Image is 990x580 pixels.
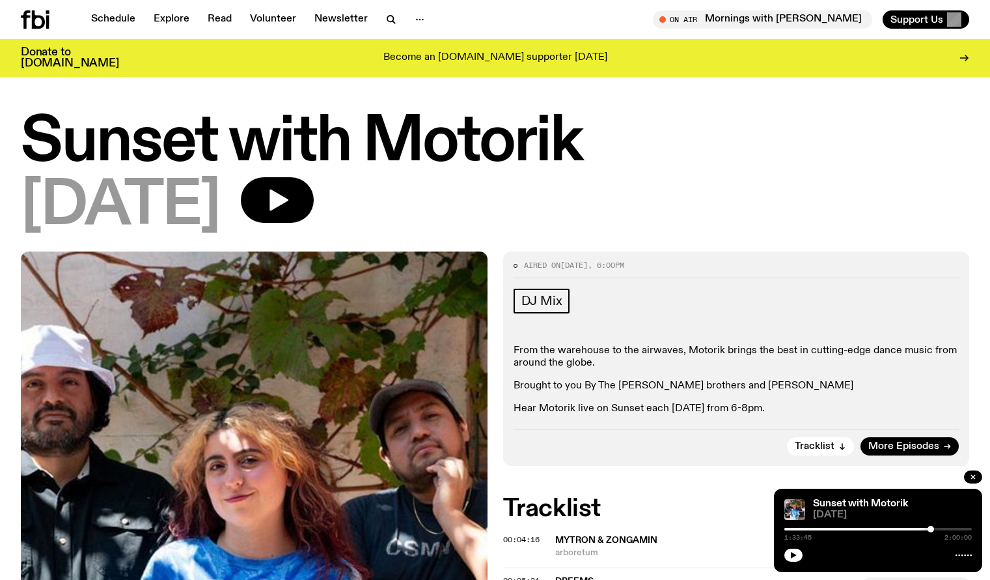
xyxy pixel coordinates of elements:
span: , 6:00pm [588,260,624,270]
button: 00:04:16 [503,536,540,544]
button: Support Us [883,10,969,29]
h1: Sunset with Motorik [21,113,969,172]
p: Hear Motorik live on Sunset each [DATE] from 6-8pm. [514,403,959,415]
h3: Donate to [DOMAIN_NAME] [21,47,119,69]
button: On AirMornings with [PERSON_NAME] [653,10,872,29]
span: arboretum [555,547,970,559]
a: Explore [146,10,197,29]
span: 2:00:00 [944,534,972,541]
span: Tracklist [795,442,834,452]
a: Newsletter [307,10,376,29]
span: 00:04:16 [503,534,540,545]
button: Tracklist [787,437,854,456]
a: More Episodes [860,437,959,456]
p: From the warehouse to the airwaves, Motorik brings the best in cutting-edge dance music from arou... [514,345,959,370]
a: Sunset with Motorik [813,499,908,509]
span: 1:33:45 [784,534,812,541]
p: Become an [DOMAIN_NAME] supporter [DATE] [383,52,607,64]
span: Support Us [890,14,943,25]
span: DJ Mix [521,294,562,308]
a: Read [200,10,240,29]
a: Schedule [83,10,143,29]
span: More Episodes [868,442,939,452]
span: [DATE] [21,177,220,236]
p: Brought to you By The [PERSON_NAME] brothers and [PERSON_NAME] [514,380,959,392]
h2: Tracklist [503,497,970,521]
span: [DATE] [813,510,972,520]
span: [DATE] [560,260,588,270]
a: DJ Mix [514,289,570,313]
img: Andrew, Reenie, and Pat stand in a row, smiling at the camera, in dappled light with a vine leafe... [784,499,805,520]
span: mytron & zongamin [555,536,657,545]
span: Aired on [524,260,560,270]
a: Volunteer [242,10,304,29]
